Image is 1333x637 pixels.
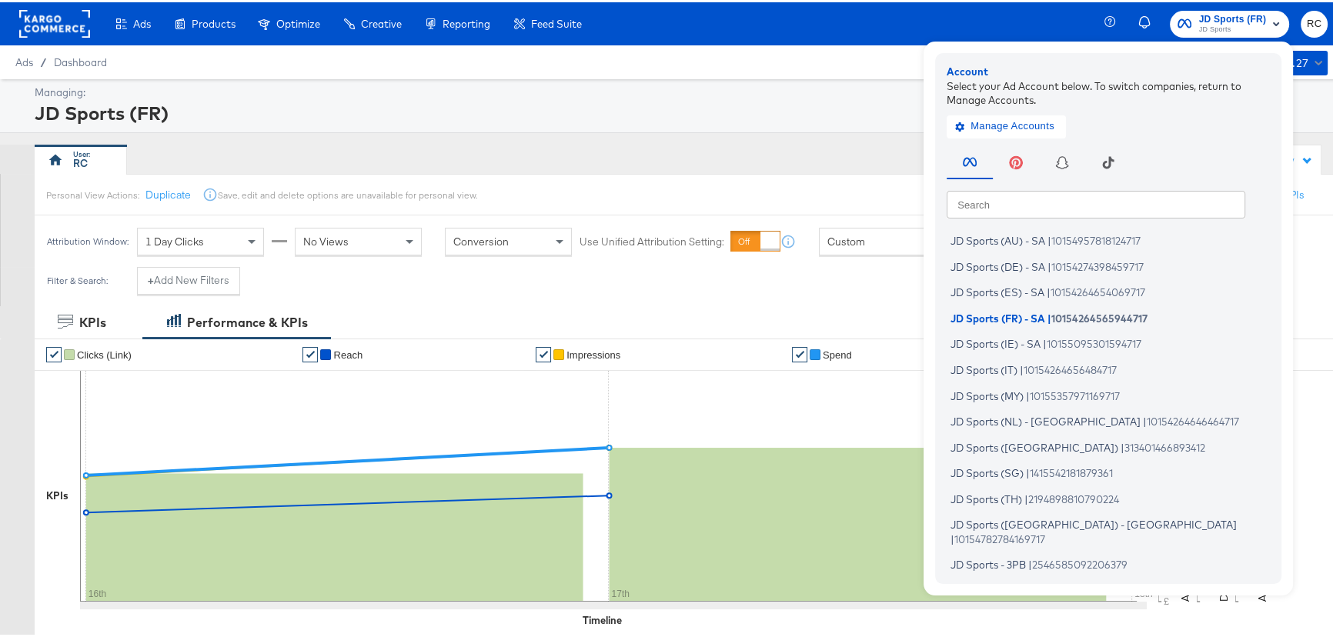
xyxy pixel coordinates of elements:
[192,15,236,28] span: Products
[950,490,1022,502] span: JD Sports (TH)
[302,345,318,360] a: ✔
[950,335,1041,348] span: JD Sports (IE) - SA
[1307,13,1321,31] span: RC
[1020,361,1024,373] span: |
[566,347,620,359] span: Impressions
[133,15,151,28] span: Ads
[950,439,1118,451] span: JD Sports ([GEOGRAPHIC_DATA])
[1147,413,1239,425] span: 10154264646464717
[46,187,139,199] div: Personal View Actions:
[950,556,1026,569] span: JD Sports - 3PB
[145,232,204,246] span: 1 Day Clicks
[303,232,349,246] span: No Views
[73,154,88,168] div: RC
[1026,387,1030,399] span: |
[46,234,129,245] div: Attribution Window:
[361,15,402,28] span: Creative
[1051,284,1145,296] span: 10154264654069717
[947,62,1270,77] div: Account
[950,516,1237,529] span: JD Sports ([GEOGRAPHIC_DATA]) - [GEOGRAPHIC_DATA]
[950,361,1017,373] span: JD Sports (IT)
[35,83,1324,98] div: Managing:
[950,284,1044,296] span: JD Sports (ES) - SA
[1051,232,1141,245] span: 10154957818124717
[950,530,954,542] span: |
[46,486,68,501] div: KPIs
[950,309,1045,322] span: JD Sports (FR) - SA
[1024,490,1028,502] span: |
[1043,335,1047,348] span: |
[531,15,582,28] span: Feed Suite
[453,232,509,246] span: Conversion
[1255,563,1269,599] text: Actions
[950,413,1141,425] span: JD Sports (NL) - [GEOGRAPHIC_DATA]
[1047,335,1141,348] span: 10155095301594717
[950,258,1045,270] span: JD Sports (DE) - SA
[1143,413,1147,425] span: |
[218,187,477,199] div: Save, edit and delete options are unavailable for personal view.
[1051,258,1144,270] span: 10154274398459717
[536,345,551,360] a: ✔
[1030,387,1120,399] span: 10155357971169717
[1124,439,1205,451] span: 313401466893412
[827,232,865,246] span: Custom
[1032,556,1128,569] span: 2546585092206379
[947,76,1270,105] div: Select your Ad Account below. To switch companies, return to Manage Accounts.
[15,54,33,66] span: Ads
[276,15,320,28] span: Optimize
[950,232,1045,245] span: JD Sports (AU) - SA
[1030,465,1113,477] span: 1415542181879361
[950,387,1024,399] span: JD Sports (MY)
[1047,258,1051,270] span: |
[1217,560,1231,599] text: Delivery
[792,345,807,360] a: ✔
[958,115,1054,133] span: Manage Accounts
[46,273,109,284] div: Filter & Search:
[950,465,1024,477] span: JD Sports (SG)
[1178,532,1192,599] text: Amount (GBP)
[443,15,490,28] span: Reporting
[1024,361,1117,373] span: 10154264656484717
[580,232,724,247] label: Use Unified Attribution Setting:
[1121,439,1124,451] span: |
[1028,490,1119,502] span: 2194898810790224
[77,347,132,359] span: Clicks (Link)
[1047,232,1051,245] span: |
[35,98,1324,124] div: JD Sports (FR)
[583,611,622,625] div: Timeline
[333,347,362,359] span: Reach
[148,271,154,285] strong: +
[947,112,1066,135] button: Manage Accounts
[1170,8,1290,35] button: JD Sports (FR)JD Sports
[1199,22,1267,34] span: JD Sports
[1051,309,1148,322] span: 10154264565944717
[1026,465,1030,477] span: |
[1301,8,1328,35] button: RC
[79,312,106,329] div: KPIs
[954,530,1045,542] span: 10154782784169717
[1047,284,1051,296] span: |
[33,54,54,66] span: /
[145,185,191,200] button: Duplicate
[137,265,240,292] button: +Add New Filters
[1199,9,1267,25] span: JD Sports (FR)
[46,345,62,360] a: ✔
[54,54,107,66] a: Dashboard
[823,347,852,359] span: Spend
[187,312,308,329] div: Performance & KPIs
[1047,309,1051,322] span: |
[1028,556,1032,569] span: |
